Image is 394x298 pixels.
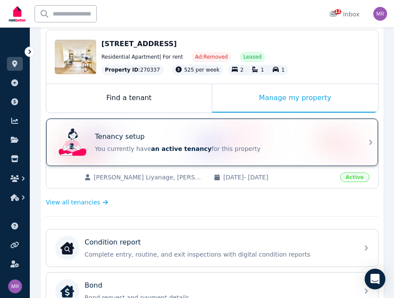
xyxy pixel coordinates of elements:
span: ORGANISE [7,47,34,53]
div: Open Intercom Messenger [365,269,385,289]
span: an active tenancy [151,145,211,152]
p: Condition report [85,237,141,248]
span: [DATE] - [DATE] [223,173,334,182]
img: Mulyadi Robin [373,7,387,21]
span: [STREET_ADDRESS] [101,40,177,48]
div: Find a tenant [46,84,212,113]
p: You currently have for this property [95,144,353,153]
a: View all tenancies [46,198,108,207]
span: Active [340,173,369,182]
div: : 270337 [101,65,164,75]
span: 2 [240,67,244,73]
a: Condition reportCondition reportComplete entry, routine, and exit inspections with digital condit... [46,229,378,267]
div: Manage my property [212,84,378,113]
span: Residential Apartment | For rent [101,53,183,60]
span: [PERSON_NAME] Liyanage, [PERSON_NAME] [94,173,205,182]
p: Tenancy setup [95,132,145,142]
img: Bond [60,284,74,298]
span: 1 [261,67,264,73]
span: Property ID [105,66,139,73]
img: Condition report [60,241,74,255]
span: Leased [243,53,262,60]
p: Bond [85,280,102,291]
img: RentBetter [7,3,28,25]
img: Mulyadi Robin [8,279,22,293]
p: Complete entry, routine, and exit inspections with digital condition reports [85,250,353,259]
a: Tenancy setupTenancy setupYou currently havean active tenancyfor this property [46,119,378,166]
div: Inbox [329,10,359,19]
span: Ad: Removed [195,53,228,60]
span: 12 [334,9,341,14]
span: 1 [281,67,285,73]
span: 525 per week [184,67,220,73]
img: Tenancy setup [59,129,86,156]
span: View all tenancies [46,198,100,207]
